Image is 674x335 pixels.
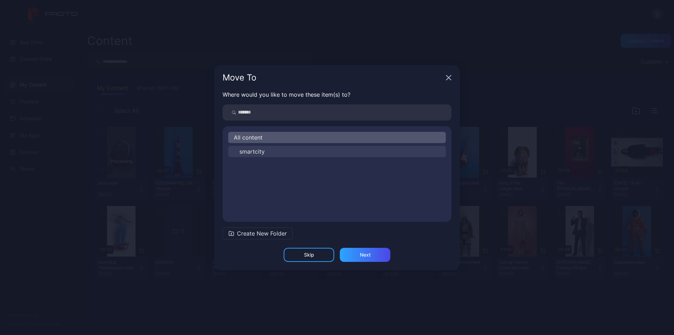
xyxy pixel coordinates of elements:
[234,133,263,142] span: All content
[340,248,390,262] button: Next
[284,248,334,262] button: Skip
[360,252,371,258] div: Next
[237,229,287,238] span: Create New Folder
[223,73,443,82] div: Move To
[304,252,314,258] div: Skip
[228,146,446,157] button: smartcity
[223,227,293,239] button: Create New Folder
[223,90,451,99] p: Where would you like to move these item(s) to?
[239,147,265,156] span: smartcity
